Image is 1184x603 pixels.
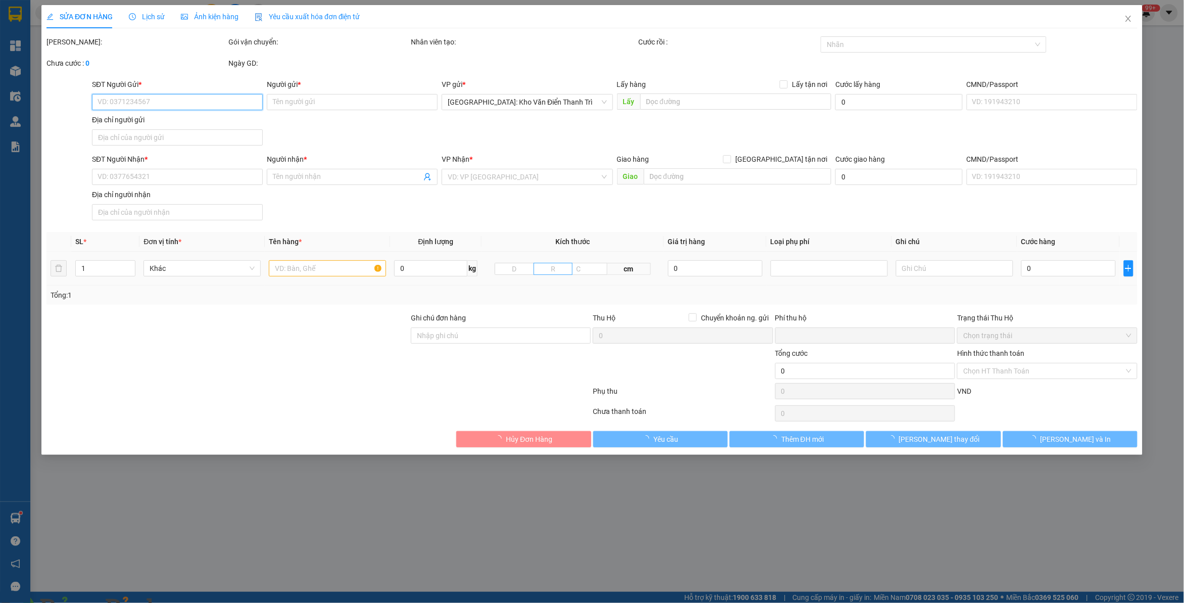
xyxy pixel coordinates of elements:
[617,94,640,110] span: Lấy
[593,431,728,447] button: Yêu cầu
[495,435,506,442] span: loading
[1040,434,1111,445] span: [PERSON_NAME] và In
[51,290,457,301] div: Tổng: 1
[92,154,263,165] div: SĐT Người Nhận
[592,406,774,424] div: Chưa thanh toán
[456,431,591,447] button: Hủy Đơn Hàng
[442,79,612,90] div: VP gửi
[467,260,478,276] span: kg
[92,204,263,220] input: Địa chỉ của người nhận
[534,263,573,275] input: R
[51,260,67,276] button: delete
[228,36,408,48] div: Gói vận chuyển:
[46,36,226,48] div: [PERSON_NAME]:
[640,94,832,110] input: Dọc đường
[967,79,1138,90] div: CMND/Passport
[963,328,1131,343] span: Chọn trạng thái
[442,155,469,163] span: VP Nhận
[150,261,255,276] span: Khác
[92,189,263,200] div: Địa chỉ người nhận
[639,36,819,48] div: Cước rồi :
[835,169,963,185] input: Cước giao hàng
[644,168,832,184] input: Dọc đường
[653,434,678,445] span: Yêu cầu
[129,13,136,20] span: clock-circle
[1029,435,1040,442] span: loading
[896,260,1013,276] input: Ghi Chú
[788,79,831,90] span: Lấy tận nơi
[866,431,1001,447] button: [PERSON_NAME] thay đổi
[181,13,188,20] span: picture
[835,155,885,163] label: Cước giao hàng
[92,129,263,146] input: Địa chỉ của người gửi
[592,386,774,403] div: Phụ thu
[423,173,432,181] span: user-add
[555,238,590,246] span: Kích thước
[255,13,263,21] img: icon
[957,349,1024,357] label: Hình thức thanh toán
[775,312,955,328] div: Phí thu hộ
[617,155,649,163] span: Giao hàng
[888,435,899,442] span: loading
[731,154,831,165] span: [GEOGRAPHIC_DATA] tận nơi
[448,95,606,110] span: Hà Nội: Kho Văn Điển Thanh Trì
[228,58,408,69] div: Ngày GD:
[1003,431,1138,447] button: [PERSON_NAME] và In
[267,79,438,90] div: Người gửi
[668,238,705,246] span: Giá trị hàng
[767,232,892,252] th: Loại phụ phí
[1021,238,1056,246] span: Cước hàng
[411,36,637,48] div: Nhân viên tạo:
[85,59,89,67] b: 0
[967,154,1138,165] div: CMND/Passport
[957,387,971,395] span: VND
[181,13,239,21] span: Ảnh kiện hàng
[269,238,302,246] span: Tên hàng
[697,312,773,323] span: Chuyển khoản ng. gửi
[269,260,386,276] input: VD: Bàn, Ghế
[957,312,1137,323] div: Trạng thái Thu Hộ
[129,13,165,21] span: Lịch sử
[770,435,781,442] span: loading
[411,328,591,344] input: Ghi chú đơn hàng
[418,238,454,246] span: Định lượng
[607,263,650,275] span: cm
[1124,260,1133,276] button: plus
[642,435,653,442] span: loading
[144,238,181,246] span: Đơn vị tính
[46,13,54,20] span: edit
[835,80,880,88] label: Cước lấy hàng
[1124,15,1132,23] span: close
[781,434,824,445] span: Thêm ĐH mới
[593,314,615,322] span: Thu Hộ
[46,58,226,69] div: Chưa cước :
[899,434,980,445] span: [PERSON_NAME] thay đổi
[892,232,1017,252] th: Ghi chú
[495,263,534,275] input: D
[617,80,646,88] span: Lấy hàng
[1124,264,1133,272] span: plus
[411,314,466,322] label: Ghi chú đơn hàng
[775,349,808,357] span: Tổng cước
[1114,5,1143,33] button: Close
[572,263,607,275] input: C
[730,431,864,447] button: Thêm ĐH mới
[92,114,263,125] div: Địa chỉ người gửi
[92,79,263,90] div: SĐT Người Gửi
[255,13,360,21] span: Yêu cầu xuất hóa đơn điện tử
[46,13,113,21] span: SỬA ĐƠN HÀNG
[75,238,83,246] span: SL
[835,94,963,110] input: Cước lấy hàng
[617,168,644,184] span: Giao
[267,154,438,165] div: Người nhận
[506,434,552,445] span: Hủy Đơn Hàng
